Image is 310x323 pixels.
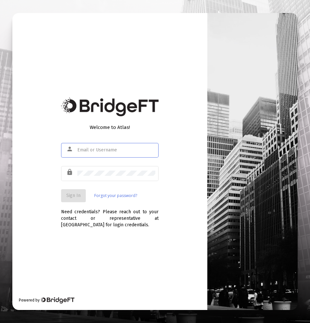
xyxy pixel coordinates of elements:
[66,145,74,153] mat-icon: person
[61,202,159,228] div: Need credentials? Please reach out to your contact or representative at [GEOGRAPHIC_DATA] for log...
[61,189,86,202] button: Sign In
[66,168,74,176] mat-icon: lock
[40,297,74,303] img: Bridge Financial Technology Logo
[66,193,81,198] span: Sign In
[61,124,159,131] div: Welcome to Atlas!
[61,98,159,116] img: Bridge Financial Technology Logo
[94,192,137,199] a: Forgot your password?
[77,147,155,153] input: Email or Username
[19,297,74,303] div: Powered by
